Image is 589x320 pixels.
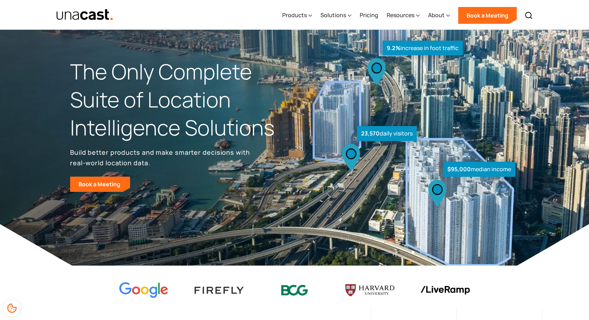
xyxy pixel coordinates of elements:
[357,126,417,141] div: daily visitors
[282,1,312,30] div: Products
[56,9,113,21] img: Unacast text logo
[387,1,420,30] div: Resources
[270,280,319,300] img: BCG logo
[458,7,517,24] a: Book a Meeting
[382,41,463,56] div: increase in foot traffic
[524,11,533,20] img: Search icon
[443,162,515,177] div: median income
[387,11,414,19] div: Resources
[345,282,394,299] img: Harvard U logo
[119,282,168,299] img: Google logo Color
[70,147,252,168] p: Build better products and make smarter decisions with real-world location data.
[360,1,378,30] a: Pricing
[56,9,113,21] a: home
[4,300,20,316] div: Cookie Preferences
[320,1,351,30] div: Solutions
[70,176,130,192] a: Book a Meeting
[195,287,244,293] img: Firefly Advertising logo
[428,1,450,30] div: About
[70,58,294,141] h1: The Only Complete Suite of Location Intelligence Solutions
[421,286,470,295] img: liveramp logo
[387,44,400,52] strong: 9.2%
[361,130,380,137] strong: 23,570
[320,11,346,19] div: Solutions
[447,165,471,173] strong: $95,000
[282,11,307,19] div: Products
[428,11,445,19] div: About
